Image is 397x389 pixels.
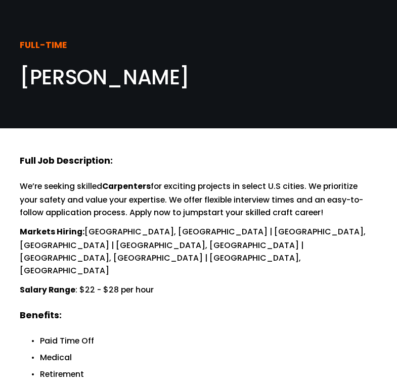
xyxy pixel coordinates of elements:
[20,180,377,219] p: We’re seeking skilled for exciting projects in select U.S cities. We prioritize your safety and v...
[20,63,190,91] span: [PERSON_NAME]
[20,284,75,298] strong: Salary Range
[20,226,84,239] strong: Markets Hiring:
[20,154,112,169] strong: Full Job Description:
[102,180,151,194] strong: Carpenters
[20,225,377,277] p: [GEOGRAPHIC_DATA], [GEOGRAPHIC_DATA] | [GEOGRAPHIC_DATA], [GEOGRAPHIC_DATA] | [GEOGRAPHIC_DATA], ...
[20,283,377,297] p: : $22 - $28 per hour
[20,38,67,54] strong: FULL-TIME
[20,308,61,324] strong: Benefits:
[40,334,377,347] p: Paid Time Off
[40,351,377,364] p: Medical
[40,368,377,380] p: Retirement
